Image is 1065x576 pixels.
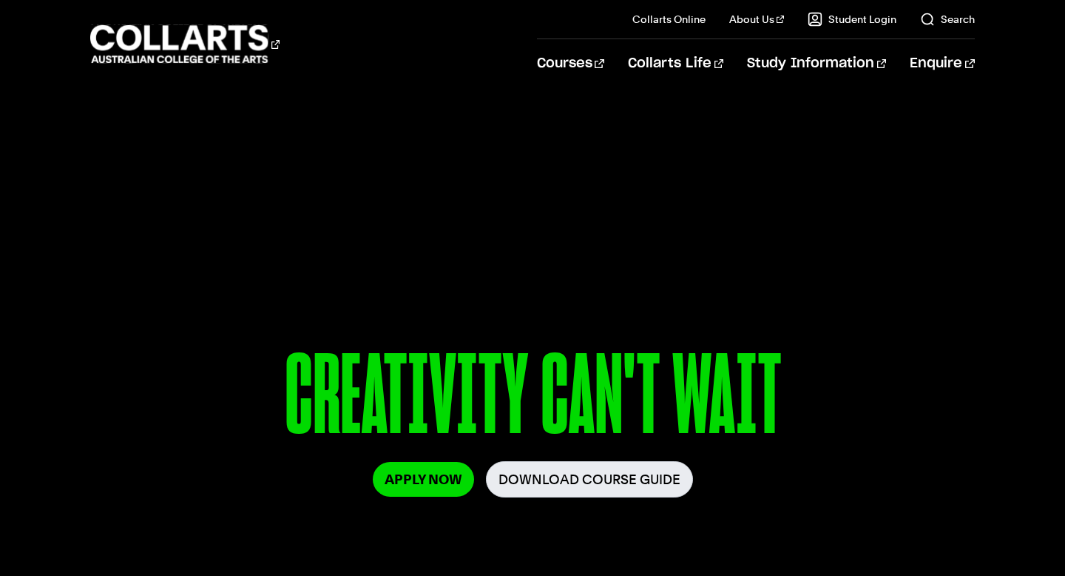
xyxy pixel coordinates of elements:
a: Apply Now [373,462,474,497]
a: Download Course Guide [486,461,693,498]
a: Collarts Online [632,12,706,27]
a: About Us [729,12,784,27]
a: Collarts Life [628,39,723,88]
a: Study Information [747,39,886,88]
a: Enquire [910,39,974,88]
a: Student Login [808,12,896,27]
div: Go to homepage [90,23,280,65]
a: Search [920,12,975,27]
p: CREATIVITY CAN'T WAIT [90,339,974,461]
a: Courses [537,39,604,88]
